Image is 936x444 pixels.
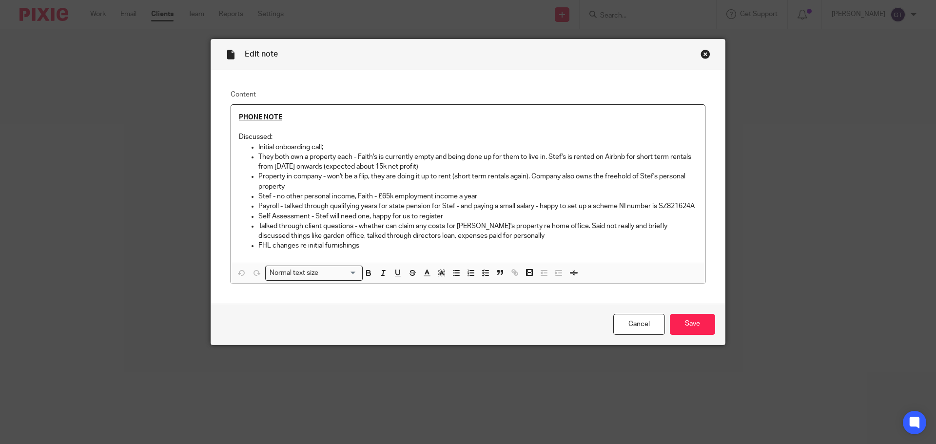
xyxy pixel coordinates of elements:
[258,241,697,251] p: FHL changes re initial furnishings
[258,212,697,221] p: Self Assessment - Stef will need one, happy for us to register
[245,50,278,58] span: Edit note
[258,152,697,172] p: They both own a property each - Faith's is currently empty and being done up for them to live in....
[670,314,715,335] input: Save
[268,268,321,278] span: Normal text size
[258,221,697,241] p: Talked through client questions - whether can claim any costs for [PERSON_NAME]'s property re hom...
[613,314,665,335] a: Cancel
[239,132,697,142] p: Discussed:
[258,201,697,211] p: Payroll - talked through qualifying years for state pension for Stef - and paying a small salary ...
[265,266,363,281] div: Search for option
[701,49,710,59] div: Close this dialog window
[258,192,697,201] p: Stef - no other personal income, Faith - £65k employment income a year
[231,90,705,99] label: Content
[258,142,697,152] p: Initial onboarding call;
[239,114,282,121] u: PHONE NOTE
[258,172,697,192] p: Property in company - won't be a flip, they are doing it up to rent (short term rentals again). C...
[322,268,357,278] input: Search for option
